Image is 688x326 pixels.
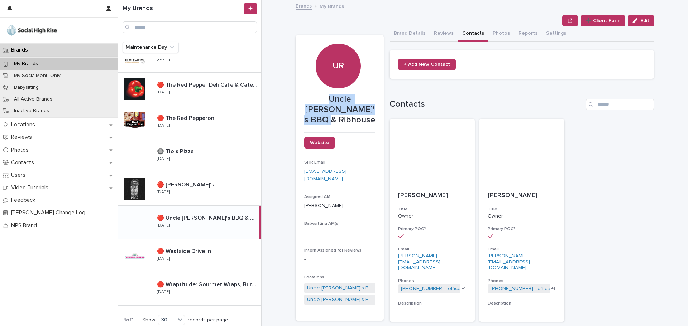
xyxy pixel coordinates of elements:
a: [PERSON_NAME][EMAIL_ADDRESS][DOMAIN_NAME] [398,253,440,271]
p: Inactive Brands [8,108,55,114]
button: Edit [628,15,654,26]
p: [DATE] [157,190,170,195]
p: 🔴 Uncle [PERSON_NAME]'s BBQ & Ribhouse [157,213,258,222]
p: Reviews [8,134,38,141]
p: [DATE] [157,223,170,228]
button: Settings [542,26,570,42]
p: records per page [188,317,228,323]
h3: Phones [398,278,466,284]
p: My Brands [320,2,344,10]
a: Brands [296,1,312,10]
button: Photos [488,26,514,42]
a: 🔴 Wraptitude: Gourmet Wraps, Burgers & Beers🔴 Wraptitude: Gourmet Wraps, Burgers & Beers [DATE] [118,272,261,306]
p: [DATE] [157,156,170,161]
p: My SocialMenu Only [8,73,66,79]
button: Brand Details [390,26,430,42]
p: Uncle [PERSON_NAME]'s BBQ & Ribhouse [304,94,375,125]
div: UR [316,16,360,71]
h3: Email [488,247,556,252]
span: Assigned AM [304,195,330,199]
div: - [488,307,556,313]
p: My Brands [8,61,44,67]
a: Website [304,137,335,149]
h3: Email [398,247,466,252]
p: 🔘 Tio's Pizza [157,147,195,155]
a: 🔘 Tio's Pizza🔘 Tio's Pizza [DATE] [118,139,261,172]
h1: My Brands [123,5,243,13]
p: 🔴 [PERSON_NAME]'s [157,180,216,188]
p: [DATE] [157,57,170,62]
p: Brands [8,47,34,53]
h3: Description [398,301,466,306]
a: [PHONE_NUMBER] - office [491,286,550,292]
button: Maintenance Day [123,42,179,53]
span: + 1 [551,287,555,291]
p: Feedback [8,197,41,204]
p: [DATE] [157,90,170,95]
p: Babysitting [8,84,44,91]
button: ➕ Client Form [581,15,625,26]
p: Owner [488,213,556,219]
h3: Description [488,301,556,306]
input: Search [123,21,257,33]
p: [PERSON_NAME] Change Log [8,209,91,216]
h3: Phones [488,278,556,284]
span: ➕ Client Form [586,17,620,24]
p: [DATE] [157,256,170,261]
p: 🔴 The Red Pepperoni [157,113,217,122]
a: 🔴 The Red Pepperoni🔴 The Red Pepperoni [DATE] [118,106,261,139]
p: 🔴 Westside Drive In [157,247,212,255]
p: [DATE] [157,123,170,128]
p: Video Tutorials [8,184,54,191]
p: Users [8,172,31,179]
a: + Add New Contact [398,59,456,70]
a: [PERSON_NAME][EMAIL_ADDRESS][DOMAIN_NAME] [488,253,530,271]
p: [PERSON_NAME] [398,192,466,200]
p: All Active Brands [8,96,58,102]
h1: Contacts [390,99,583,110]
a: Uncle [PERSON_NAME]'s BBQ & Ribhouse - [PERSON_NAME] [307,296,372,303]
a: Uncle [PERSON_NAME]'s BBQ & Ribhouse - Waco [307,284,372,292]
a: 🔴 The Red Pepper Deli Cafe & Catering🔴 The Red Pepper Deli Cafe & Catering [DATE] [118,73,261,106]
button: Reports [514,26,542,42]
div: 30 [158,316,176,324]
h3: Primary POC? [398,226,466,232]
span: + Add New Contact [404,62,450,67]
p: Owner [398,213,466,219]
a: 🔴 Uncle [PERSON_NAME]'s BBQ & Ribhouse🔴 Uncle [PERSON_NAME]'s BBQ & Ribhouse [DATE] [118,206,261,239]
p: 🔴 Wraptitude: Gourmet Wraps, Burgers & Beers [157,280,260,288]
p: Contacts [8,159,40,166]
p: Show [142,317,155,323]
p: [DATE] [157,289,170,295]
a: [EMAIL_ADDRESS][DOMAIN_NAME] [304,169,347,181]
p: Locations [8,121,41,128]
span: SHR Email [304,160,325,165]
a: [PERSON_NAME]TitleOwnerPrimary POC?Email[PERSON_NAME][EMAIL_ADDRESS][DOMAIN_NAME]Phones[PHONE_NUM... [390,119,475,322]
h3: Title [398,206,466,212]
span: Babysitting AM(s) [304,222,340,226]
h3: Primary POC? [488,226,556,232]
span: Website [310,140,329,145]
p: NPS Brand [8,222,43,229]
button: Contacts [458,26,488,42]
a: [PHONE_NUMBER] - office [401,286,461,292]
a: 🔴 Westside Drive In🔴 Westside Drive In [DATE] [118,239,261,272]
p: [PERSON_NAME] [488,192,556,200]
p: Photos [8,147,34,154]
p: [PERSON_NAME] [304,202,375,210]
p: - [304,229,375,237]
a: [PERSON_NAME]TitleOwnerPrimary POC?Email[PERSON_NAME][EMAIL_ADDRESS][DOMAIN_NAME]Phones[PHONE_NUM... [479,119,564,322]
button: Reviews [430,26,458,42]
a: 🔴 [PERSON_NAME]'s🔴 [PERSON_NAME]'s [DATE] [118,172,261,206]
span: Intern Assigned for Reviews [304,248,362,253]
div: - [398,307,466,313]
h3: Title [488,206,556,212]
span: Edit [640,18,649,23]
p: 🔴 The Red Pepper Deli Cafe & Catering [157,80,260,88]
input: Search [586,99,654,110]
span: Locations [304,275,324,279]
img: o5DnuTxEQV6sW9jFYBBf [6,23,58,38]
span: + 1 [462,287,465,291]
